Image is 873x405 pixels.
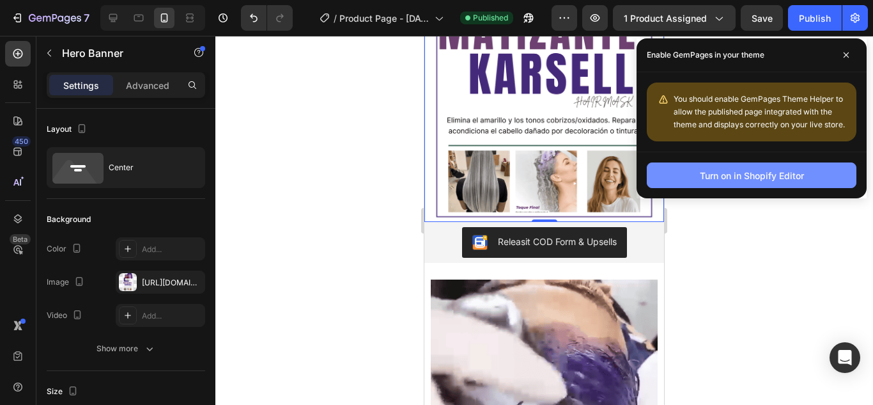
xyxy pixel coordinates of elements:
[700,169,804,182] div: Turn on in Shopify Editor
[741,5,783,31] button: Save
[674,94,845,129] span: You should enable GemPages Theme Helper to allow the published page integrated with the theme and...
[47,214,91,225] div: Background
[62,45,171,61] p: Hero Banner
[47,121,89,138] div: Layout
[424,36,664,405] iframe: Design area
[473,12,508,24] span: Published
[799,12,831,25] div: Publish
[613,5,736,31] button: 1 product assigned
[647,163,856,188] button: Turn on in Shopify Editor
[624,12,707,25] span: 1 product assigned
[47,241,84,258] div: Color
[47,274,87,291] div: Image
[10,234,31,244] div: Beta
[126,79,169,92] p: Advanced
[788,5,842,31] button: Publish
[47,337,205,360] button: Show more
[5,5,95,31] button: 7
[339,12,429,25] span: Product Page - [DATE] 15:30:14
[752,13,773,24] span: Save
[109,153,187,182] div: Center
[142,277,202,289] div: [URL][DOMAIN_NAME]
[647,49,764,61] p: Enable GemPages in your theme
[830,342,860,373] div: Open Intercom Messenger
[142,244,202,255] div: Add...
[47,383,81,401] div: Size
[334,12,337,25] span: /
[97,342,156,355] div: Show more
[142,310,202,322] div: Add...
[84,10,89,26] p: 7
[63,79,99,92] p: Settings
[12,136,31,147] div: 450
[47,307,85,324] div: Video
[241,5,293,31] div: Undo/Redo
